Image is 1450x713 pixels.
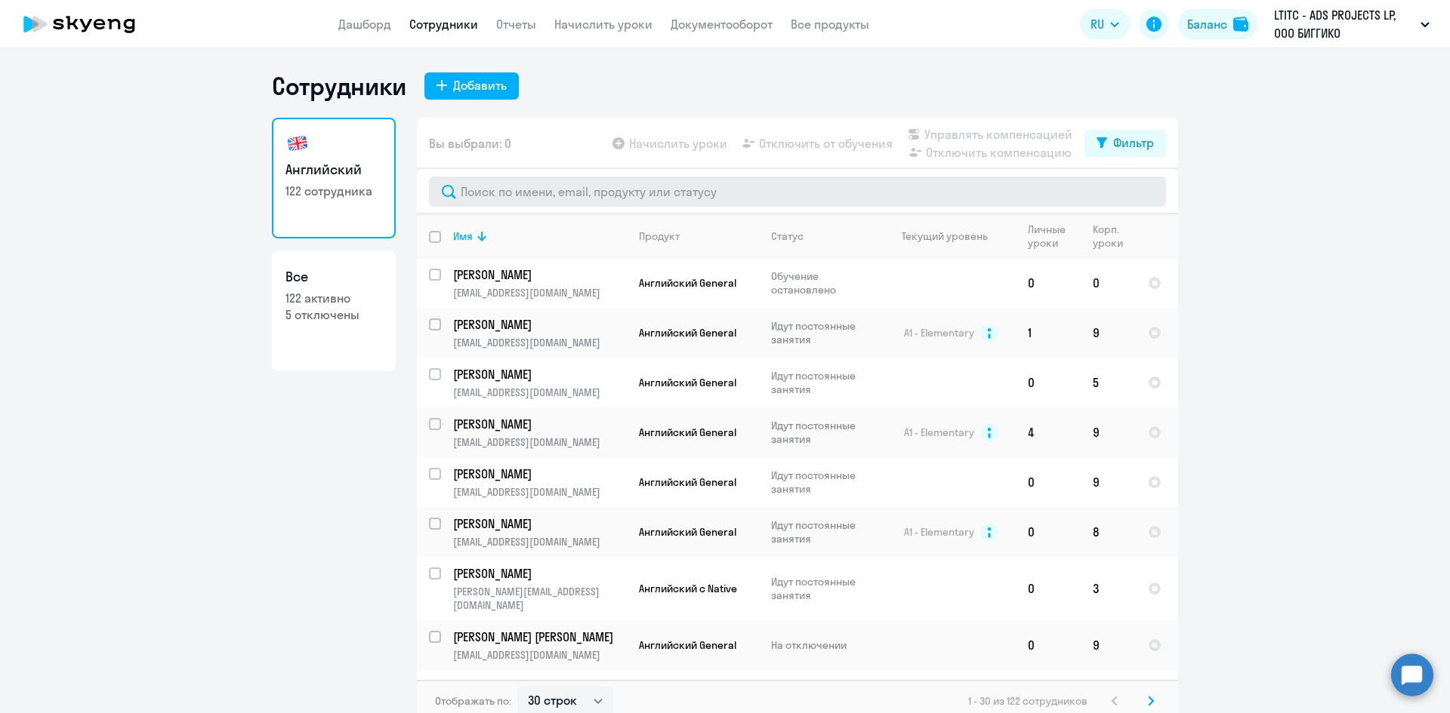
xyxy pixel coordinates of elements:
[285,131,310,155] img: english
[1016,407,1081,457] td: 4
[1016,620,1081,670] td: 0
[1016,258,1081,308] td: 0
[453,316,626,333] a: [PERSON_NAME]
[429,134,511,152] span: Вы выбрали: 0
[671,17,773,32] a: Документооборот
[1274,6,1415,42] p: LTITC - ADS PROJECTS LP, ООО БИГГИКО
[1081,407,1136,457] td: 9
[453,229,473,243] div: Имя
[453,628,624,645] p: [PERSON_NAME] [PERSON_NAME]
[639,229,680,243] div: Продукт
[453,515,624,532] p: [PERSON_NAME]
[1081,258,1136,308] td: 0
[1266,6,1437,42] button: LTITC - ADS PROJECTS LP, ООО БИГГИКО
[409,17,478,32] a: Сотрудники
[338,17,391,32] a: Дашборд
[453,229,626,243] div: Имя
[1093,223,1125,250] div: Корп. уроки
[1028,223,1070,250] div: Личные уроки
[1016,557,1081,620] td: 0
[1016,308,1081,358] td: 1
[771,229,804,243] div: Статус
[639,326,736,340] span: Английский General
[453,366,624,383] p: [PERSON_NAME]
[453,266,624,283] p: [PERSON_NAME]
[285,183,382,199] p: 122 сотрудника
[285,290,382,306] p: 122 активно
[1091,15,1104,33] span: RU
[639,475,736,489] span: Английский General
[453,286,626,300] p: [EMAIL_ADDRESS][DOMAIN_NAME]
[1016,358,1081,407] td: 0
[453,648,626,662] p: [EMAIL_ADDRESS][DOMAIN_NAME]
[453,565,626,582] a: [PERSON_NAME]
[1178,9,1257,39] button: Балансbalance
[272,118,396,238] a: Английский122 сотрудника
[771,369,875,396] p: Идут постоянные занятия
[453,336,626,349] p: [EMAIL_ADDRESS][DOMAIN_NAME]
[453,435,626,449] p: [EMAIL_ADDRESS][DOMAIN_NAME]
[771,419,875,446] p: Идут постоянные занятия
[285,267,382,287] h3: Все
[272,71,406,101] h1: Сотрудники
[1081,507,1136,557] td: 8
[1081,557,1136,620] td: 3
[453,678,626,695] a: [PERSON_NAME]
[453,366,626,383] a: [PERSON_NAME]
[1233,17,1248,32] img: balance
[435,694,511,708] span: Отображать по:
[639,276,736,290] span: Английский General
[904,525,974,539] span: A1 - Elementary
[1081,308,1136,358] td: 9
[453,585,626,612] p: [PERSON_NAME][EMAIL_ADDRESS][DOMAIN_NAME]
[496,17,536,32] a: Отчеты
[1028,223,1080,250] div: Личные уроки
[453,678,624,695] p: [PERSON_NAME]
[453,416,624,432] p: [PERSON_NAME]
[639,229,758,243] div: Продукт
[1081,457,1136,507] td: 9
[1080,9,1130,39] button: RU
[771,638,875,652] p: На отключении
[1016,507,1081,557] td: 0
[902,229,988,243] div: Текущий уровень
[453,535,626,549] p: [EMAIL_ADDRESS][DOMAIN_NAME]
[429,177,1166,207] input: Поиск по имени, email, продукту или статусу
[453,628,626,645] a: [PERSON_NAME] [PERSON_NAME]
[453,485,626,499] p: [EMAIL_ADDRESS][DOMAIN_NAME]
[771,319,875,346] p: Идут постоянные занятия
[771,518,875,546] p: Идут постоянные занятия
[639,525,736,539] span: Английский General
[453,76,507,94] div: Добавить
[1113,134,1154,152] div: Фильтр
[791,17,869,32] a: Все продукты
[1081,620,1136,670] td: 9
[639,426,736,439] span: Английский General
[639,582,737,595] span: Английский с Native
[771,575,875,602] p: Идут постоянные занятия
[453,515,626,532] a: [PERSON_NAME]
[554,17,652,32] a: Начислить уроки
[453,565,624,582] p: [PERSON_NAME]
[1016,457,1081,507] td: 0
[453,416,626,432] a: [PERSON_NAME]
[1093,223,1135,250] div: Корп. уроки
[1084,130,1166,157] button: Фильтр
[453,466,624,482] p: [PERSON_NAME]
[771,469,875,496] p: Идут постоянные занятия
[424,72,519,100] button: Добавить
[887,229,1015,243] div: Текущий уровень
[285,306,382,323] p: 5 отключены
[453,386,626,399] p: [EMAIL_ADDRESS][DOMAIN_NAME]
[453,266,626,283] a: [PERSON_NAME]
[1187,15,1227,33] div: Баланс
[453,316,624,333] p: [PERSON_NAME]
[771,269,875,297] p: Обучение остановлено
[968,694,1087,708] span: 1 - 30 из 122 сотрудников
[639,376,736,389] span: Английский General
[285,160,382,180] h3: Английский
[771,229,875,243] div: Статус
[272,250,396,371] a: Все122 активно5 отключены
[904,326,974,340] span: A1 - Elementary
